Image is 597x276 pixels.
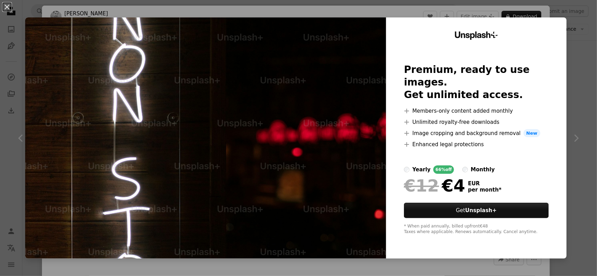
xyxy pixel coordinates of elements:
li: Image cropping and background removal [404,129,549,137]
div: €4 [404,177,465,195]
div: yearly [412,165,431,174]
li: Members-only content added monthly [404,107,549,115]
input: monthly [462,167,468,172]
li: Enhanced legal protections [404,140,549,149]
div: 66% off [433,165,454,174]
strong: Unsplash+ [465,207,497,214]
div: * When paid annually, billed upfront €48 Taxes where applicable. Renews automatically. Cancel any... [404,224,549,235]
div: monthly [471,165,495,174]
span: €12 [404,177,439,195]
button: GetUnsplash+ [404,203,549,218]
span: EUR [468,180,502,187]
span: New [524,129,540,137]
input: yearly66%off [404,167,410,172]
li: Unlimited royalty-free downloads [404,118,549,126]
h2: Premium, ready to use images. Get unlimited access. [404,64,549,101]
span: per month * [468,187,502,193]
